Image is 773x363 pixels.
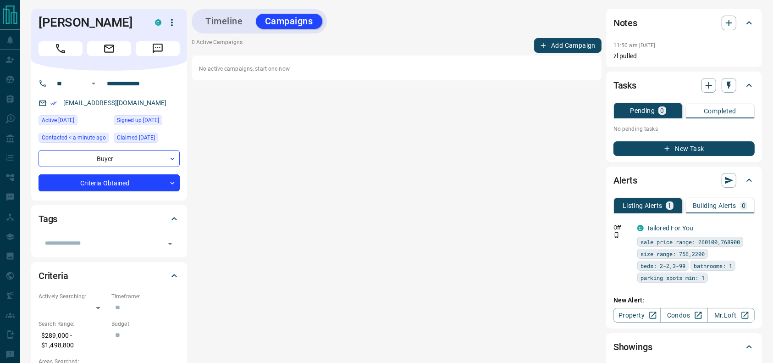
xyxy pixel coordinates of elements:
[613,12,755,34] div: Notes
[136,41,180,56] span: Message
[117,133,155,142] span: Claimed [DATE]
[693,202,736,209] p: Building Alerts
[39,292,107,301] p: Actively Searching:
[613,232,620,238] svg: Push Notification Only
[39,212,57,226] h2: Tags
[613,340,652,354] h2: Showings
[640,273,705,282] span: parking spots min: 1
[704,108,736,114] p: Completed
[39,174,180,191] div: Criteria Obtained
[613,223,632,232] p: Off
[660,107,664,114] p: 0
[640,261,685,270] span: beds: 2-2,3-99
[637,225,644,231] div: condos.ca
[63,99,167,106] a: [EMAIL_ADDRESS][DOMAIN_NAME]
[50,100,57,106] svg: Email Verified
[646,224,693,232] a: Tailored For You
[196,14,252,29] button: Timeline
[613,173,637,188] h2: Alerts
[640,237,740,246] span: sale price range: 260100,768900
[613,308,661,323] a: Property
[39,328,107,353] p: $289,000 - $1,498,800
[155,19,161,26] div: condos.ca
[534,38,602,53] button: Add Campaign
[39,15,141,30] h1: [PERSON_NAME]
[613,42,656,49] p: 11:50 am [DATE]
[623,202,663,209] p: Listing Alerts
[88,78,99,89] button: Open
[694,261,732,270] span: bathrooms: 1
[87,41,131,56] span: Email
[39,268,68,283] h2: Criteria
[668,202,672,209] p: 1
[613,336,755,358] div: Showings
[613,78,636,93] h2: Tasks
[42,133,106,142] span: Contacted < a minute ago
[742,202,745,209] p: 0
[39,133,109,145] div: Thu Aug 14 2025
[111,320,180,328] p: Budget:
[199,65,594,73] p: No active campaigns, start one now
[613,141,755,156] button: New Task
[39,115,109,128] div: Wed Aug 13 2025
[630,107,655,114] p: Pending
[114,133,180,145] div: Wed Aug 13 2025
[117,116,159,125] span: Signed up [DATE]
[640,249,705,258] span: size range: 756,2200
[39,320,107,328] p: Search Range:
[39,41,83,56] span: Call
[613,122,755,136] p: No pending tasks
[613,51,755,61] p: zl pulled
[39,208,180,230] div: Tags
[111,292,180,301] p: Timeframe:
[613,169,755,191] div: Alerts
[256,14,322,29] button: Campaigns
[39,265,180,287] div: Criteria
[660,308,707,323] a: Condos
[164,237,177,250] button: Open
[613,74,755,96] div: Tasks
[39,150,180,167] div: Buyer
[192,38,243,53] p: 0 Active Campaigns
[613,16,637,30] h2: Notes
[613,296,755,305] p: New Alert:
[114,115,180,128] div: Wed Aug 13 2025
[42,116,74,125] span: Active [DATE]
[707,308,755,323] a: Mr.Loft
